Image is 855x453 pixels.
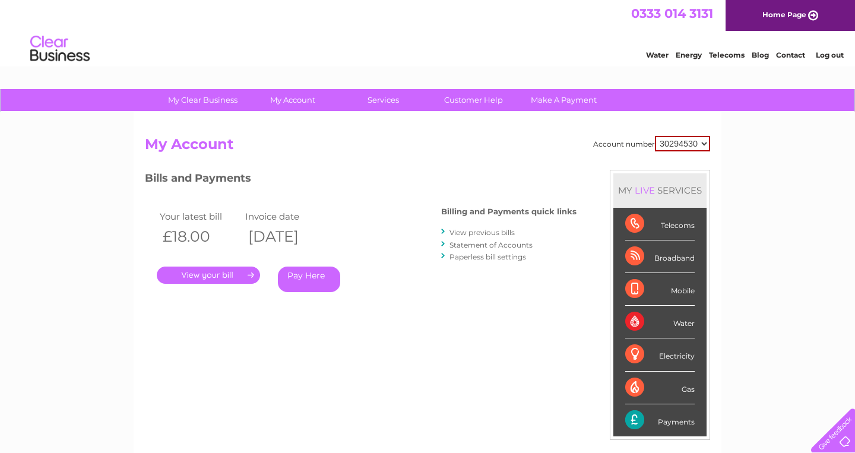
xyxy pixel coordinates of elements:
a: 0333 014 3131 [631,6,713,21]
div: Broadband [625,240,695,273]
a: Contact [776,50,805,59]
a: Log out [816,50,844,59]
a: Energy [676,50,702,59]
div: LIVE [632,185,657,196]
a: Water [646,50,669,59]
h3: Bills and Payments [145,170,577,191]
a: Telecoms [709,50,745,59]
h2: My Account [145,136,710,159]
div: Electricity [625,338,695,371]
div: Account number [593,136,710,151]
a: Blog [752,50,769,59]
a: My Account [244,89,342,111]
div: Gas [625,372,695,404]
a: Paperless bill settings [449,252,526,261]
h4: Billing and Payments quick links [441,207,577,216]
div: Mobile [625,273,695,306]
a: Services [334,89,432,111]
td: Invoice date [242,208,328,224]
th: £18.00 [157,224,242,249]
div: Water [625,306,695,338]
div: Payments [625,404,695,436]
a: . [157,267,260,284]
a: View previous bills [449,228,515,237]
a: Statement of Accounts [449,240,533,249]
a: Customer Help [425,89,522,111]
div: Clear Business is a trading name of Verastar Limited (registered in [GEOGRAPHIC_DATA] No. 3667643... [148,7,709,58]
a: Pay Here [278,267,340,292]
td: Your latest bill [157,208,242,224]
img: logo.png [30,31,90,67]
th: [DATE] [242,224,328,249]
a: Make A Payment [515,89,613,111]
div: MY SERVICES [613,173,707,207]
a: My Clear Business [154,89,252,111]
div: Telecoms [625,208,695,240]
